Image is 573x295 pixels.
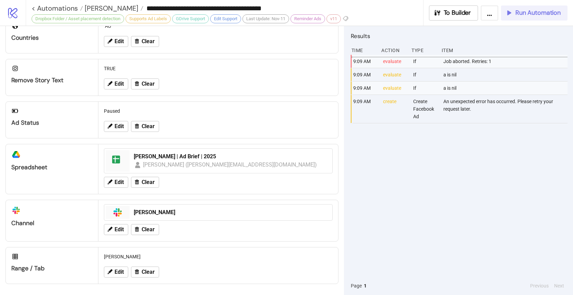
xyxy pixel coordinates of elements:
[11,76,93,84] div: Remove Story Text
[552,282,566,290] button: Next
[101,20,335,33] div: "AU"
[501,5,568,21] button: Run Automation
[101,250,335,263] div: [PERSON_NAME]
[142,179,155,185] span: Clear
[131,36,159,47] button: Clear
[143,160,317,169] div: [PERSON_NAME] ([PERSON_NAME][EMAIL_ADDRESS][DOMAIN_NAME])
[131,78,159,89] button: Clear
[131,121,159,132] button: Clear
[413,68,438,81] div: If
[290,14,325,23] div: Reminder Ads
[11,119,93,127] div: Ad Status
[443,95,569,123] div: An unexpected error has occurred. Please retry your request later.
[441,44,568,57] div: Item
[382,95,408,123] div: create
[115,123,124,130] span: Edit
[351,44,376,57] div: Time
[142,123,155,130] span: Clear
[481,5,498,21] button: ...
[382,82,408,95] div: evaluate
[353,82,378,95] div: 9:09 AM
[443,82,569,95] div: a is nil
[382,68,408,81] div: evaluate
[101,62,335,75] div: TRUE
[142,269,155,275] span: Clear
[115,179,124,185] span: Edit
[351,32,568,40] h2: Results
[382,55,408,68] div: evaluate
[11,219,93,227] div: Channel
[351,282,362,290] span: Page
[101,105,335,118] div: Paused
[104,224,128,235] button: Edit
[104,177,128,188] button: Edit
[126,14,171,23] div: Supports Ad Labels
[515,9,561,17] span: Run Automation
[210,14,241,23] div: Edit Support
[362,282,369,290] button: 1
[11,265,93,272] div: Range / Tab
[32,14,124,23] div: Dropbox Folder / Asset placement detection
[104,78,128,89] button: Edit
[32,5,83,12] a: < Automations
[115,226,124,233] span: Edit
[142,226,155,233] span: Clear
[131,267,159,278] button: Clear
[115,81,124,87] span: Edit
[326,14,341,23] div: v11
[353,68,378,81] div: 9:09 AM
[413,82,438,95] div: If
[134,153,328,160] div: [PERSON_NAME] | Ad Brief | 2025
[134,209,328,216] div: [PERSON_NAME]
[172,14,209,23] div: GDrive Support
[115,269,124,275] span: Edit
[142,38,155,45] span: Clear
[131,177,159,188] button: Clear
[443,55,569,68] div: Job aborted. Retries: 1
[104,121,128,132] button: Edit
[83,5,143,12] a: [PERSON_NAME]
[11,34,93,42] div: Countries
[353,95,378,123] div: 9:09 AM
[131,224,159,235] button: Clear
[242,14,289,23] div: Last Update: Nov-11
[444,9,471,17] span: To Builder
[443,68,569,81] div: a is nil
[11,163,93,171] div: Spreadsheet
[413,95,438,123] div: Create Facebook Ad
[413,55,438,68] div: If
[115,38,124,45] span: Edit
[104,36,128,47] button: Edit
[381,44,406,57] div: Action
[104,267,128,278] button: Edit
[142,81,155,87] span: Clear
[528,282,551,290] button: Previous
[429,5,478,21] button: To Builder
[353,55,378,68] div: 9:09 AM
[83,4,138,13] span: [PERSON_NAME]
[411,44,436,57] div: Type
